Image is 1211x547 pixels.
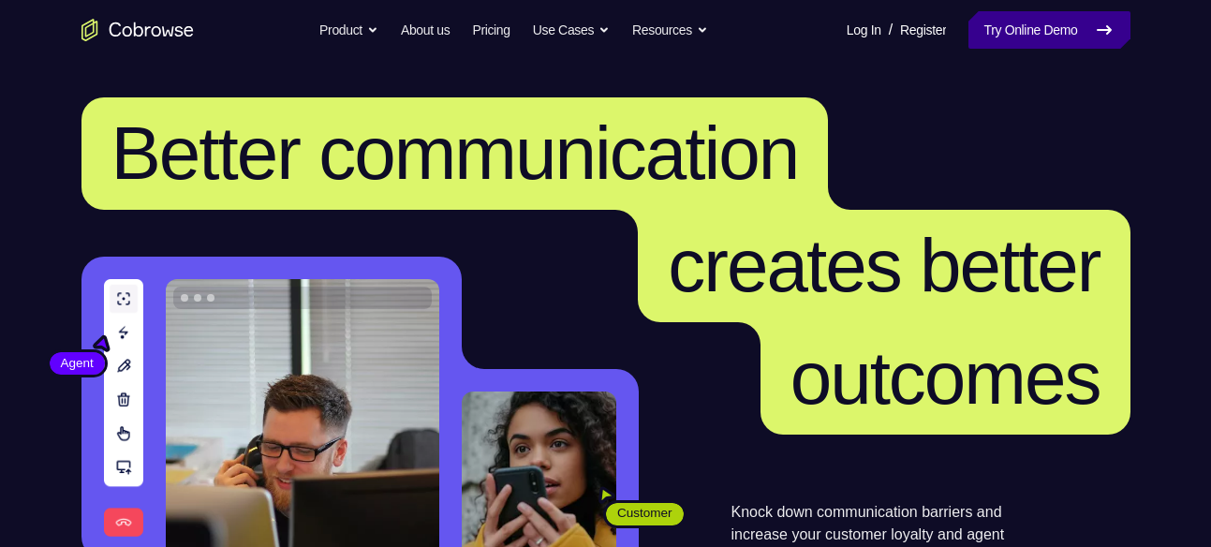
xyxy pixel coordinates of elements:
button: Use Cases [533,11,610,49]
button: Resources [632,11,708,49]
a: Try Online Demo [968,11,1130,49]
a: Go to the home page [81,19,194,41]
span: creates better [668,224,1100,307]
span: / [889,19,893,41]
button: Product [319,11,378,49]
a: Pricing [472,11,510,49]
span: outcomes [790,336,1100,420]
a: Log In [847,11,881,49]
span: Better communication [111,111,799,195]
a: Register [900,11,946,49]
a: About us [401,11,450,49]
